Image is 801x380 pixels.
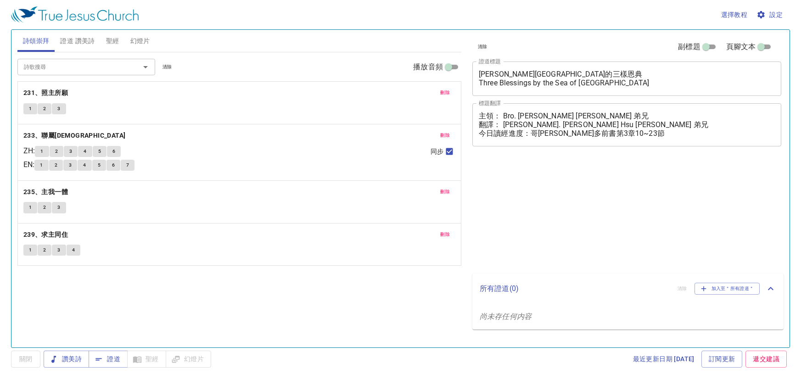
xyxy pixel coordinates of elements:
button: 讚美詩 [44,351,89,368]
button: 1 [23,202,37,213]
button: 4 [78,146,92,157]
span: 2 [43,105,46,113]
span: 幻燈片 [130,35,150,47]
span: 3 [69,161,72,169]
span: 證道 [96,353,120,365]
span: 5 [98,161,101,169]
button: 5 [93,146,106,157]
button: 3 [52,103,66,114]
button: 2 [50,146,63,157]
button: 證道 [89,351,128,368]
button: 3 [63,160,77,171]
span: 3 [57,246,60,254]
button: 239、求主同住 [23,229,70,240]
span: 7 [126,161,129,169]
span: 加入至＂所有證道＂ [700,285,754,293]
span: 2 [55,161,57,169]
button: 6 [106,160,120,171]
iframe: from-child [469,156,721,270]
button: 3 [52,202,66,213]
button: 3 [64,146,78,157]
button: 2 [38,202,51,213]
span: 刪除 [440,89,450,97]
img: True Jesus Church [11,6,139,23]
span: 遞交建議 [753,353,779,365]
i: 尚未存任何内容 [480,312,532,321]
button: 加入至＂所有證道＂ [695,283,760,295]
span: 3 [69,147,72,156]
span: 選擇教程 [721,9,748,21]
span: 同步 [431,147,443,156]
span: 頁腳文本 [726,41,756,52]
button: 3 [52,245,66,256]
button: 清除 [472,41,493,52]
button: 6 [107,146,121,157]
p: EN : [23,159,34,170]
span: 2 [43,203,46,212]
span: 刪除 [440,131,450,140]
button: 5 [92,160,106,171]
button: 選擇教程 [717,6,751,23]
span: 設定 [758,9,783,21]
span: 刪除 [440,230,450,239]
button: 235、主我一體 [23,186,70,198]
span: 4 [83,161,86,169]
button: 7 [121,160,134,171]
span: 4 [84,147,86,156]
button: 1 [23,245,37,256]
button: 刪除 [435,229,455,240]
a: 遞交建議 [745,351,787,368]
b: 231、照主所願 [23,87,68,99]
button: 2 [38,245,51,256]
button: 1 [35,146,49,157]
button: 刪除 [435,130,455,141]
button: 233、聯屬[DEMOGRAPHIC_DATA] [23,130,127,141]
span: 1 [29,203,32,212]
button: 1 [23,103,37,114]
span: 6 [112,147,115,156]
span: 6 [112,161,115,169]
button: 設定 [755,6,786,23]
span: 詩頌崇拜 [23,35,50,47]
span: 副標題 [678,41,700,52]
span: 聖經 [106,35,119,47]
span: 4 [72,246,75,254]
button: 4 [67,245,80,256]
span: 5 [98,147,101,156]
span: 最近更新日期 [DATE] [633,353,695,365]
span: 讚美詩 [51,353,82,365]
span: 1 [40,161,43,169]
span: 3 [57,203,60,212]
span: 訂閱更新 [709,353,735,365]
span: 1 [40,147,43,156]
button: 4 [78,160,91,171]
span: 1 [29,246,32,254]
span: 1 [29,105,32,113]
button: 刪除 [435,87,455,98]
span: 2 [55,147,58,156]
button: 2 [38,103,51,114]
button: 刪除 [435,186,455,197]
button: 231、照主所願 [23,87,70,99]
p: 所有證道 ( 0 ) [480,283,670,294]
textarea: 主領： Bro. [PERSON_NAME] [PERSON_NAME] 弟兄 翻譯： [PERSON_NAME]. [PERSON_NAME] Hsu [PERSON_NAME] 弟兄 今日讀... [479,112,775,138]
b: 239、求主同住 [23,229,68,240]
button: 清除 [157,61,178,73]
button: 1 [34,160,48,171]
a: 訂閱更新 [701,351,743,368]
div: 所有證道(0)清除加入至＂所有證道＂ [472,274,784,304]
button: 2 [49,160,63,171]
span: 清除 [162,63,172,71]
span: 刪除 [440,188,450,196]
b: 235、主我一體 [23,186,68,198]
span: 2 [43,246,46,254]
p: ZH : [23,145,35,156]
span: 播放音頻 [413,61,443,73]
a: 最近更新日期 [DATE] [629,351,698,368]
span: 3 [57,105,60,113]
button: Open [139,61,152,73]
b: 233、聯屬[DEMOGRAPHIC_DATA] [23,130,126,141]
span: 清除 [478,43,487,51]
textarea: [PERSON_NAME][GEOGRAPHIC_DATA]的三樣恩典 Three Blessings by the Sea of [GEOGRAPHIC_DATA] [479,70,775,87]
span: 證道 讚美詩 [60,35,95,47]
